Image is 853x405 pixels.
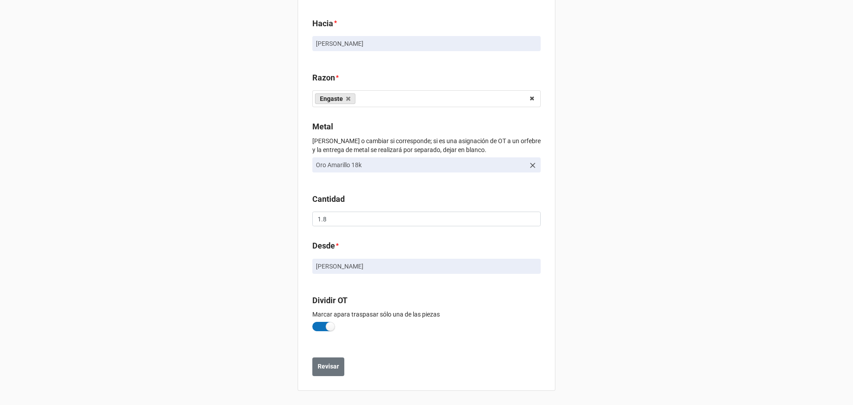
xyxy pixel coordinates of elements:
[312,72,335,84] label: Razon
[312,136,541,154] p: [PERSON_NAME] o cambiar si corresponde; si es una asignación de OT a un orfebre y la entrega de m...
[312,310,541,319] p: Marcar apara traspasar sólo una de las piezas
[312,17,333,30] label: Hacia
[312,294,347,307] label: Dividir OT
[312,357,344,376] button: Revisar
[312,120,333,133] label: Metal
[312,193,345,205] label: Cantidad
[318,362,339,371] b: Revisar
[316,39,537,48] p: [PERSON_NAME]
[316,262,537,271] p: [PERSON_NAME]
[316,160,525,169] p: Oro Amarillo 18k
[312,240,335,252] label: Desde
[315,93,355,104] a: Engaste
